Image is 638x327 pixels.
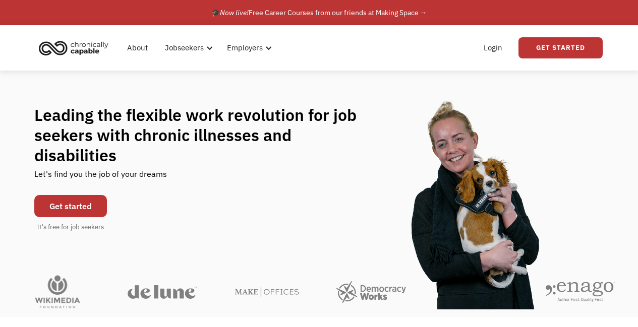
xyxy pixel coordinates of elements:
div: Employers [227,42,263,54]
a: About [121,32,154,64]
a: Get started [34,195,107,217]
a: Login [478,32,508,64]
h1: Leading the flexible work revolution for job seekers with chronic illnesses and disabilities [34,105,376,165]
div: 🎓 Free Career Courses from our friends at Making Space → [211,7,427,19]
div: Jobseekers [165,42,204,54]
em: Now live! [220,8,249,17]
a: home [36,37,116,59]
div: It's free for job seekers [37,222,104,232]
div: Let's find you the job of your dreams [34,165,167,190]
img: Chronically Capable logo [36,37,111,59]
div: Employers [221,32,275,64]
div: Jobseekers [159,32,216,64]
a: Get Started [518,37,603,58]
